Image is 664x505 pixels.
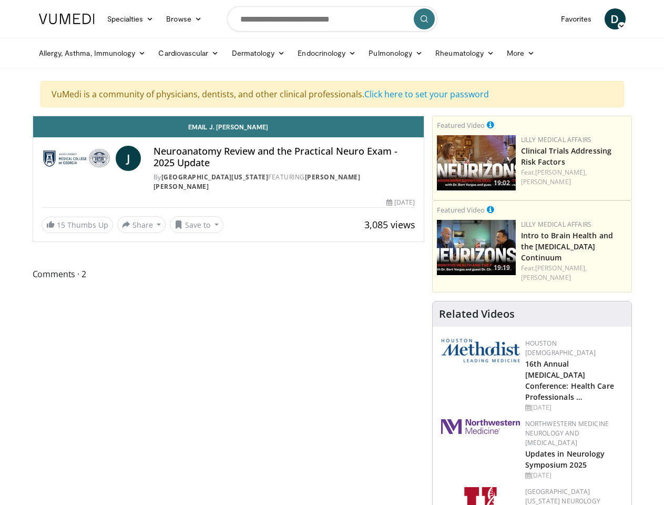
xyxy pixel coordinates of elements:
a: J [116,146,141,171]
img: 1541e73f-d457-4c7d-a135-57e066998777.png.150x105_q85_crop-smart_upscale.jpg [437,135,516,190]
div: [DATE] [386,198,415,207]
a: 15 Thumbs Up [42,217,113,233]
a: Cardiovascular [152,43,225,64]
h4: Related Videos [439,308,515,320]
a: Browse [160,8,208,29]
a: Endocrinology [291,43,362,64]
a: 19:02 [437,135,516,190]
img: Medical College of Georgia - Augusta University [42,146,111,171]
a: Intro to Brain Health and the [MEDICAL_DATA] Continuum [521,230,614,262]
a: More [500,43,541,64]
img: VuMedi Logo [39,14,95,24]
a: Northwestern Medicine Neurology and [MEDICAL_DATA] [525,419,609,447]
a: Allergy, Asthma, Immunology [33,43,152,64]
a: Lilly Medical Affairs [521,220,592,229]
small: Featured Video [437,205,485,215]
a: Pulmonology [362,43,429,64]
div: VuMedi is a community of physicians, dentists, and other clinical professionals. [40,81,624,107]
div: Feat. [521,264,627,282]
span: 3,085 views [364,218,415,231]
a: [PERSON_NAME], [535,168,587,177]
a: Click here to set your password [364,88,489,100]
button: Save to [170,216,223,233]
a: D [605,8,626,29]
div: [DATE] [525,471,623,480]
a: [PERSON_NAME] [PERSON_NAME] [154,173,361,191]
a: 16th Annual [MEDICAL_DATA] Conference: Health Care Professionals … [525,359,614,402]
a: 19:19 [437,220,516,275]
a: [PERSON_NAME], [535,264,587,272]
a: [GEOGRAPHIC_DATA][US_STATE] [161,173,269,181]
a: Specialties [101,8,160,29]
div: Feat. [521,168,627,187]
a: [PERSON_NAME] [521,273,571,282]
a: [PERSON_NAME] [521,177,571,186]
a: Favorites [555,8,598,29]
img: 5e4488cc-e109-4a4e-9fd9-73bb9237ee91.png.150x105_q85_autocrop_double_scale_upscale_version-0.2.png [441,339,520,362]
a: Lilly Medical Affairs [521,135,592,144]
small: Featured Video [437,120,485,130]
span: Comments 2 [33,267,424,281]
img: a80fd508-2012-49d4-b73e-1d4e93549e78.png.150x105_q85_crop-smart_upscale.jpg [437,220,516,275]
div: [DATE] [525,403,623,412]
div: By FEATURING [154,173,415,191]
a: Email J. [PERSON_NAME] [33,116,424,137]
span: 15 [57,220,65,230]
a: Dermatology [226,43,292,64]
a: Houston [DEMOGRAPHIC_DATA] [525,339,596,357]
input: Search topics, interventions [227,6,437,32]
span: 19:19 [491,263,513,272]
a: Clinical Trials Addressing Risk Factors [521,146,612,167]
a: Updates in Neurology Symposium 2025 [525,449,605,470]
span: 19:02 [491,178,513,188]
a: Rheumatology [429,43,500,64]
h4: Neuroanatomy Review and the Practical Neuro Exam - 2025 Update [154,146,415,168]
button: Share [117,216,166,233]
img: 2a462fb6-9365-492a-ac79-3166a6f924d8.png.150x105_q85_autocrop_double_scale_upscale_version-0.2.jpg [441,419,520,434]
